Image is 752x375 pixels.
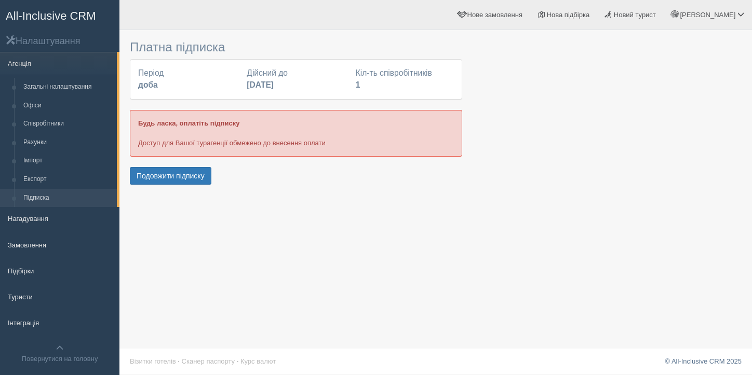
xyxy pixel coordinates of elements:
div: Період [133,67,241,91]
button: Подовжити підписку [130,167,211,185]
div: Доступ для Вашої турагенції обмежено до внесення оплати [130,110,462,156]
a: Курс валют [240,357,276,365]
div: Дійсний до [241,67,350,91]
span: All-Inclusive CRM [6,9,96,22]
a: Сканер паспорту [182,357,235,365]
span: Нова підбірка [547,11,590,19]
h3: Платна підписка [130,40,462,54]
a: © All-Inclusive CRM 2025 [665,357,742,365]
a: All-Inclusive CRM [1,1,119,29]
b: 1 [356,80,360,89]
b: Будь ласка, оплатіть підписку [138,119,239,127]
span: · [237,357,239,365]
a: Рахунки [19,133,117,152]
span: · [178,357,180,365]
span: Новий турист [614,11,656,19]
a: Візитки готелів [130,357,176,365]
a: Підписка [19,189,117,207]
span: Нове замовлення [467,11,522,19]
span: [PERSON_NAME] [680,11,735,19]
a: Експорт [19,170,117,189]
a: Співробітники [19,115,117,133]
a: Загальні налаштування [19,78,117,96]
div: Кіл-ть співробітників [351,67,459,91]
a: Імпорт [19,151,117,170]
a: Офіси [19,96,117,115]
b: доба [138,80,158,89]
b: [DATE] [247,80,274,89]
